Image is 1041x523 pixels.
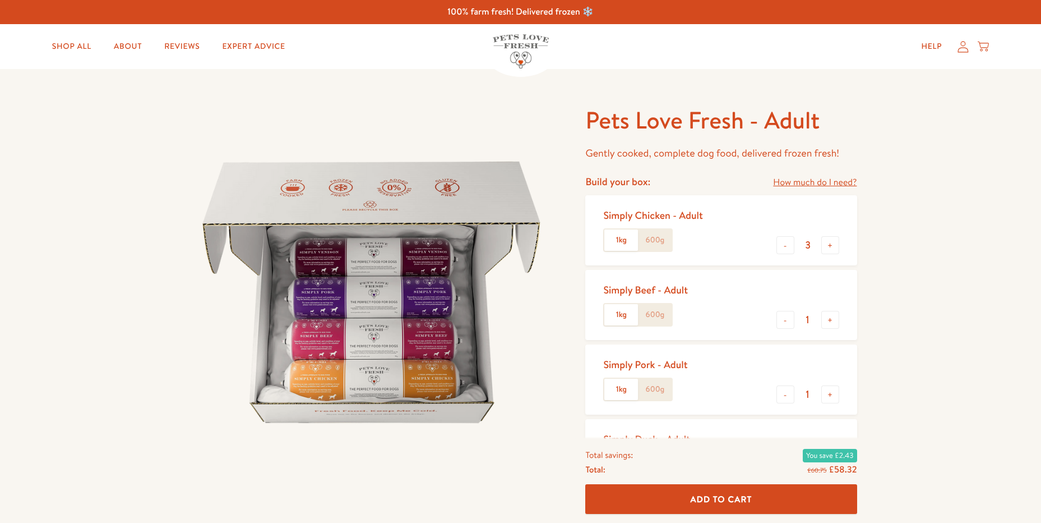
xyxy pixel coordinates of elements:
span: £58.32 [829,464,857,476]
label: 1kg [604,304,638,325]
button: - [776,236,794,254]
button: - [776,386,794,403]
p: Gently cooked, complete dog food, delivered frozen fresh! [585,145,857,162]
a: How much do I need? [773,175,857,190]
span: Add To Cart [691,493,752,505]
a: Help [912,35,951,58]
div: Simply Beef - Adult [603,283,688,296]
label: 1kg [604,230,638,251]
button: + [821,386,839,403]
a: About [105,35,151,58]
div: Simply Pork - Adult [603,358,687,371]
div: Simply Duck - Adult [603,433,690,446]
img: Pets Love Fresh [493,34,549,68]
iframe: Gorgias live chat messenger [985,470,1030,512]
a: Expert Advice [214,35,294,58]
a: Reviews [155,35,209,58]
label: 600g [638,304,672,325]
h1: Pets Love Fresh - Adult [585,105,857,136]
label: 600g [638,230,672,251]
span: Total savings: [585,448,633,462]
div: Simply Chicken - Adult [603,209,702,222]
span: Total: [585,462,605,477]
button: Add To Cart [585,485,857,515]
span: You save £2.43 [803,449,857,462]
img: Pets Love Fresh - Adult [184,105,559,480]
label: 1kg [604,379,638,400]
label: 600g [638,379,672,400]
button: + [821,236,839,254]
h4: Build your box: [585,175,650,188]
a: Shop All [43,35,100,58]
button: - [776,311,794,329]
s: £60.75 [807,466,826,475]
button: + [821,311,839,329]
